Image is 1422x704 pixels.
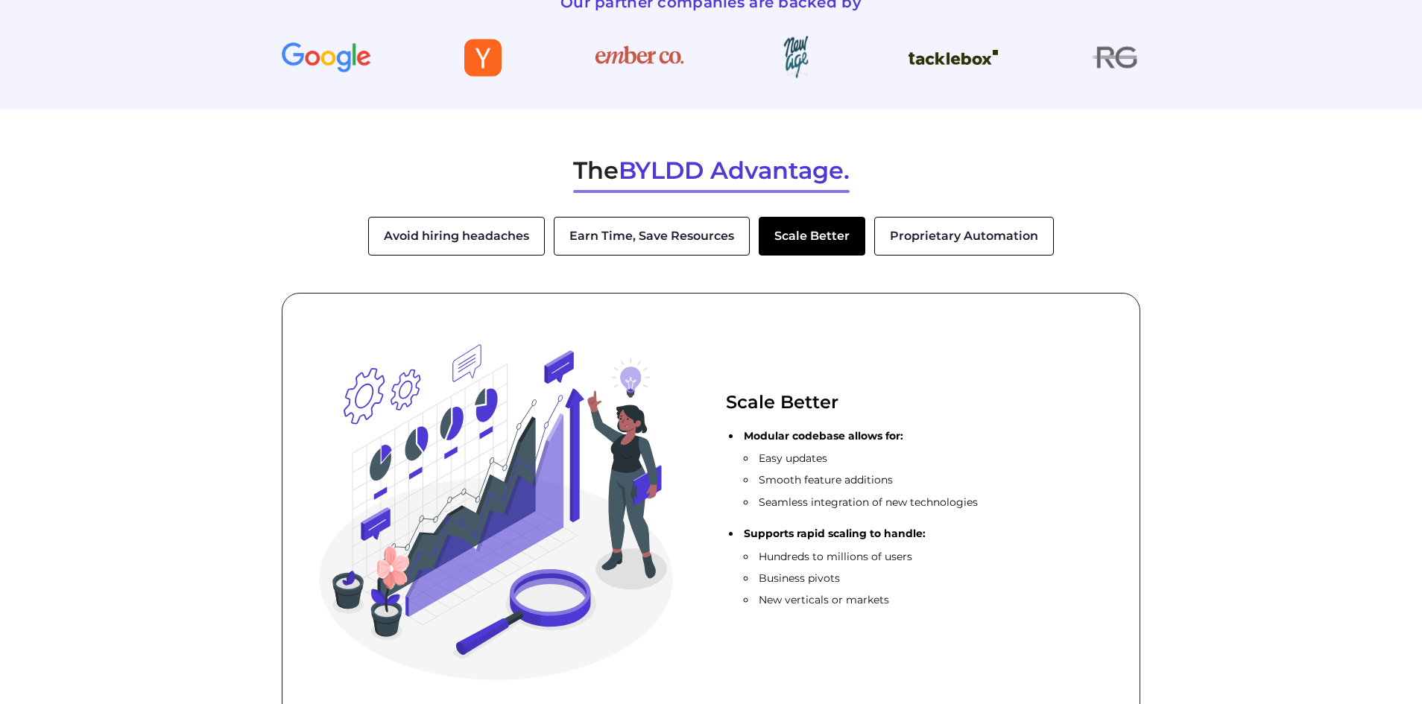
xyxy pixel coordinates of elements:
[368,217,545,256] button: Avoid hiring headaches
[756,570,1125,586] li: Business pivots
[756,450,1125,466] li: Easy updates
[744,527,926,540] strong: Supports rapid scaling to handle:
[1091,35,1140,80] img: RG
[595,35,684,80] img: The Ember Company
[874,217,1054,256] button: Proprietary Automation
[756,494,1125,510] li: Seamless integration of new technologies
[756,548,1125,565] li: Hundreds to millions of users
[312,323,681,692] img: laptop image
[756,592,1125,608] li: New verticals or markets
[282,35,371,80] img: Google for Startups
[619,156,850,185] span: BYLDD Advantage.
[573,154,850,187] h2: The
[756,472,1125,488] li: Smooth feature additions
[744,429,903,443] strong: Modular codebase allows for:
[554,217,750,256] button: Earn Time, Save Resources
[464,35,502,80] img: Y Combinator
[778,35,815,80] img: New Age Capital
[908,35,998,80] img: Tacklebox
[759,217,865,256] button: Scale Better
[726,392,1125,413] h2: Scale Better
